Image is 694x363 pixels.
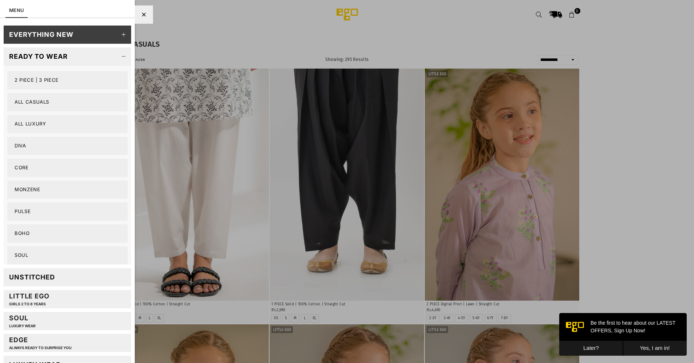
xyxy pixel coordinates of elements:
[9,52,68,61] div: Ready to wear
[9,345,71,350] p: Always ready to surprise you
[9,30,74,39] div: EVERYTHING NEW
[4,268,131,286] a: Unstitched
[135,5,153,24] div: Close Menu
[7,159,128,177] a: Core
[4,47,131,66] a: Ready to wear
[7,202,128,221] a: Pulse
[7,71,128,89] a: 2 PIECE | 3 PIECE
[7,115,128,133] a: All Luxury
[9,314,36,328] div: Soul
[9,324,36,328] p: LUXURY WEAR
[7,137,128,155] a: Diva
[9,336,71,350] div: EDGE
[9,7,24,13] a: MENU
[7,93,128,111] a: All Casuals
[4,334,131,352] a: EDGEAlways ready to surprise you
[7,224,128,243] a: Boho
[4,312,131,330] a: SoulLUXURY WEAR
[9,273,55,281] div: Unstitched
[4,290,131,308] a: Little EGOGIRLS 2 TO 8 YEARS
[4,26,131,44] a: EVERYTHING NEW
[9,302,50,306] p: GIRLS 2 TO 8 YEARS
[7,246,128,264] a: Soul
[9,292,50,306] div: Little EGO
[559,313,687,356] iframe: webpush-onsite
[7,181,128,199] a: Monzene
